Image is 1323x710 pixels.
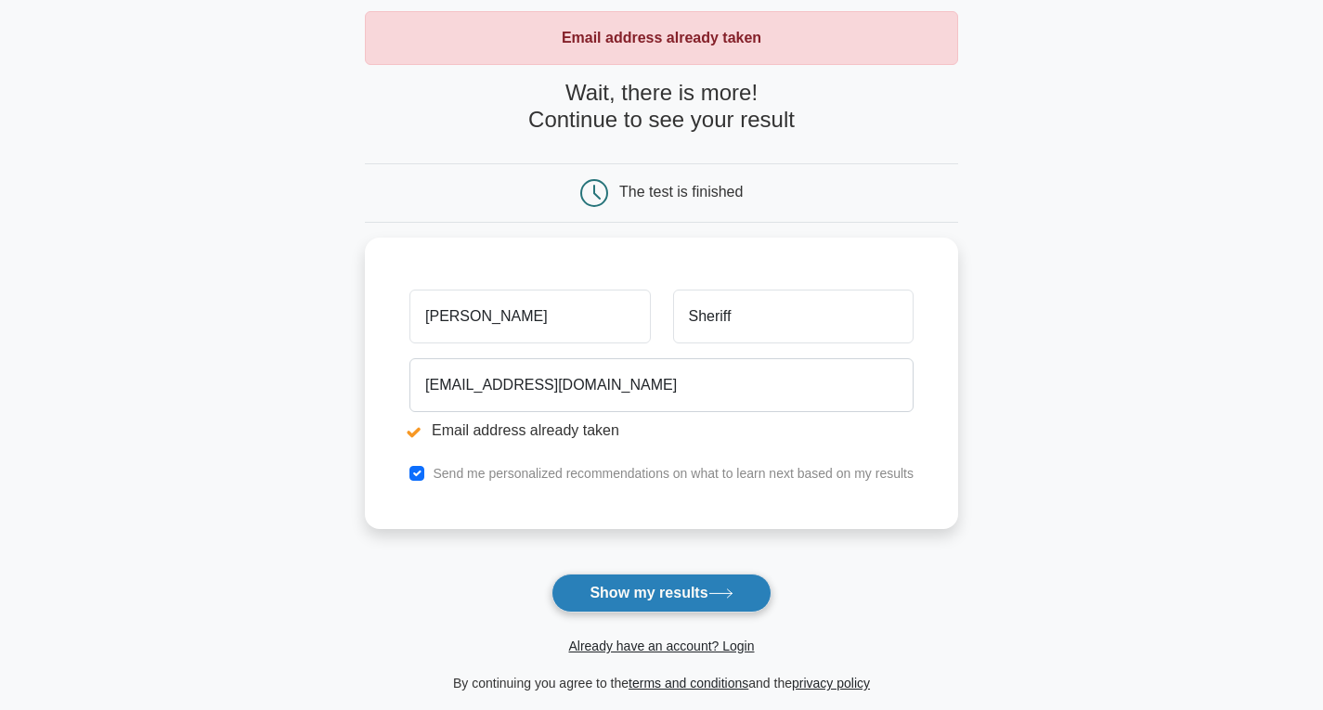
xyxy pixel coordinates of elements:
[409,420,914,442] li: Email address already taken
[551,574,771,613] button: Show my results
[568,639,754,653] a: Already have an account? Login
[365,80,958,134] h4: Wait, there is more! Continue to see your result
[409,358,914,412] input: Email
[629,676,748,691] a: terms and conditions
[562,30,761,45] strong: Email address already taken
[619,184,743,200] div: The test is finished
[409,290,650,343] input: First name
[673,290,914,343] input: Last name
[792,676,870,691] a: privacy policy
[354,672,969,694] div: By continuing you agree to the and the
[433,466,914,481] label: Send me personalized recommendations on what to learn next based on my results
